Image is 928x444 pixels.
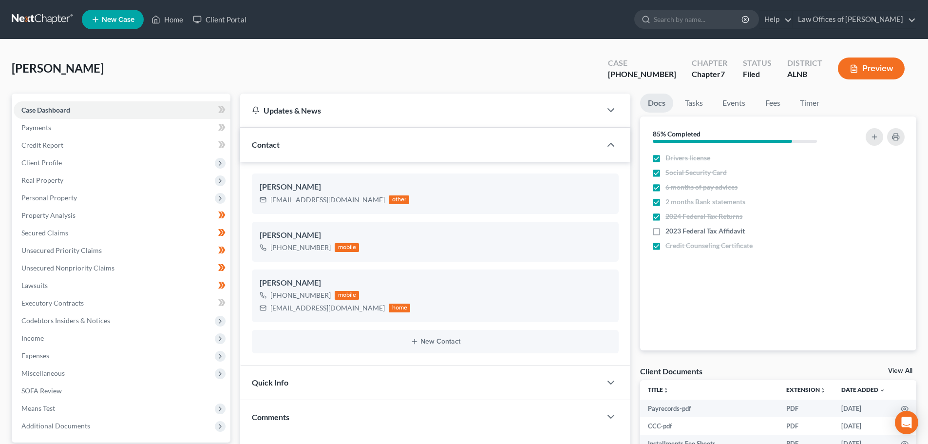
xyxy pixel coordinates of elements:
span: Payments [21,123,51,132]
div: ALNB [787,69,822,80]
span: SOFA Review [21,386,62,395]
span: Credit Counseling Certificate [665,241,753,251]
a: Help [759,11,792,28]
span: Social Security Card [665,168,727,177]
span: 2 months Bank statements [665,197,745,207]
a: View All [888,367,912,374]
td: PDF [778,417,833,435]
td: [DATE] [833,400,893,417]
div: [PHONE_NUMBER] [270,290,331,300]
span: Comments [252,412,289,422]
span: Additional Documents [21,422,90,430]
div: mobile [335,291,359,300]
i: unfold_more [820,387,826,393]
div: [PHONE_NUMBER] [608,69,676,80]
a: Extensionunfold_more [786,386,826,393]
a: Secured Claims [14,224,230,242]
a: Home [147,11,188,28]
td: PDF [778,400,833,417]
span: Real Property [21,176,63,184]
div: [PHONE_NUMBER] [270,243,331,252]
span: [PERSON_NAME] [12,61,104,75]
div: District [787,58,822,69]
div: Chapter [692,58,727,69]
div: [PERSON_NAME] [260,230,611,241]
a: Lawsuits [14,277,230,294]
a: Docs [640,94,673,113]
span: 7 [720,69,725,78]
span: Property Analysis [21,211,76,219]
div: Filed [743,69,772,80]
span: Personal Property [21,193,77,202]
span: Executory Contracts [21,299,84,307]
span: New Case [102,16,134,23]
a: Date Added expand_more [841,386,885,393]
span: 6 months of pay advices [665,182,738,192]
a: Unsecured Nonpriority Claims [14,259,230,277]
span: Quick Info [252,378,288,387]
div: Open Intercom Messenger [895,411,918,434]
td: CCC-pdf [640,417,778,435]
div: Status [743,58,772,69]
span: Means Test [21,404,55,412]
a: Events [715,94,753,113]
span: Case Dashboard [21,106,70,114]
span: Unsecured Priority Claims [21,246,102,254]
a: Fees [757,94,788,113]
a: Timer [792,94,827,113]
span: Unsecured Nonpriority Claims [21,264,114,272]
button: Preview [838,58,905,79]
div: other [389,195,409,204]
div: [PERSON_NAME] [260,277,611,289]
div: mobile [335,243,359,252]
span: Credit Report [21,141,63,149]
a: Unsecured Priority Claims [14,242,230,259]
div: [EMAIL_ADDRESS][DOMAIN_NAME] [270,303,385,313]
td: Payrecords-pdf [640,400,778,417]
span: Income [21,334,44,342]
div: Case [608,58,676,69]
a: Case Dashboard [14,101,230,119]
button: New Contact [260,338,611,346]
a: Property Analysis [14,207,230,224]
div: Updates & News [252,105,589,116]
span: 2024 Federal Tax Returns [665,212,742,221]
a: Credit Report [14,136,230,154]
div: Client Documents [640,366,702,376]
i: unfold_more [663,387,669,393]
div: Chapter [692,69,727,80]
span: Drivers license [665,153,710,163]
a: Tasks [677,94,711,113]
a: Law Offices of [PERSON_NAME] [793,11,916,28]
a: Titleunfold_more [648,386,669,393]
td: [DATE] [833,417,893,435]
span: Codebtors Insiders & Notices [21,316,110,325]
span: Miscellaneous [21,369,65,377]
a: Client Portal [188,11,251,28]
div: home [389,304,410,312]
span: Expenses [21,351,49,360]
div: [PERSON_NAME] [260,181,611,193]
span: Client Profile [21,158,62,167]
strong: 85% Completed [653,130,701,138]
a: Payments [14,119,230,136]
span: Secured Claims [21,229,68,237]
i: expand_more [879,387,885,393]
div: [EMAIL_ADDRESS][DOMAIN_NAME] [270,195,385,205]
span: Lawsuits [21,281,48,290]
span: 2023 Federal Tax Affidavit [665,226,745,236]
a: Executory Contracts [14,294,230,312]
span: Contact [252,140,280,149]
a: SOFA Review [14,382,230,400]
input: Search by name... [654,10,743,28]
